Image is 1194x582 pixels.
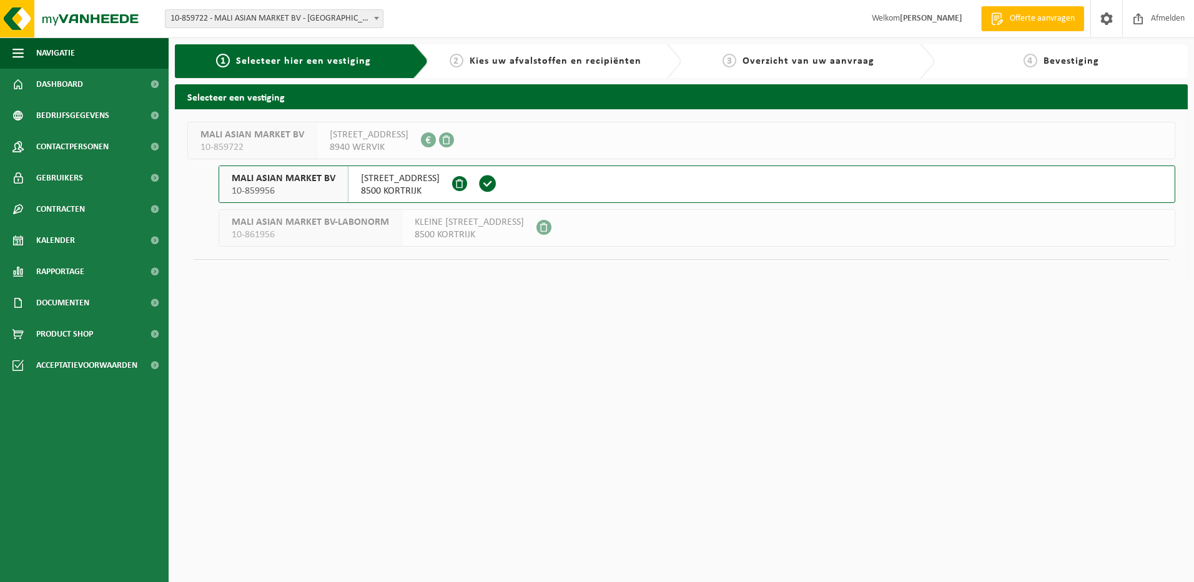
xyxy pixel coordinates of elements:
[36,100,109,131] span: Bedrijfsgegevens
[1007,12,1078,25] span: Offerte aanvragen
[450,54,463,67] span: 2
[415,229,524,241] span: 8500 KORTRIJK
[36,69,83,100] span: Dashboard
[36,350,137,381] span: Acceptatievoorwaarden
[330,129,408,141] span: [STREET_ADDRESS]
[900,14,962,23] strong: [PERSON_NAME]
[165,10,383,27] span: 10-859722 - MALI ASIAN MARKET BV - WERVIK
[236,56,371,66] span: Selecteer hier een vestiging
[165,9,383,28] span: 10-859722 - MALI ASIAN MARKET BV - WERVIK
[36,131,109,162] span: Contactpersonen
[36,194,85,225] span: Contracten
[36,318,93,350] span: Product Shop
[330,141,408,154] span: 8940 WERVIK
[200,141,304,154] span: 10-859722
[219,165,1175,203] button: MALI ASIAN MARKET BV 10-859956 [STREET_ADDRESS]8500 KORTRIJK
[200,129,304,141] span: MALI ASIAN MARKET BV
[361,172,440,185] span: [STREET_ADDRESS]
[232,216,389,229] span: MALI ASIAN MARKET BV-LABONORM
[1044,56,1099,66] span: Bevestiging
[232,172,335,185] span: MALI ASIAN MARKET BV
[981,6,1084,31] a: Offerte aanvragen
[361,185,440,197] span: 8500 KORTRIJK
[743,56,874,66] span: Overzicht van uw aanvraag
[175,84,1188,109] h2: Selecteer een vestiging
[1024,54,1037,67] span: 4
[36,287,89,318] span: Documenten
[36,37,75,69] span: Navigatie
[36,256,84,287] span: Rapportage
[232,185,335,197] span: 10-859956
[36,162,83,194] span: Gebruikers
[232,229,389,241] span: 10-861956
[36,225,75,256] span: Kalender
[415,216,524,229] span: KLEINE [STREET_ADDRESS]
[723,54,736,67] span: 3
[470,56,641,66] span: Kies uw afvalstoffen en recipiënten
[216,54,230,67] span: 1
